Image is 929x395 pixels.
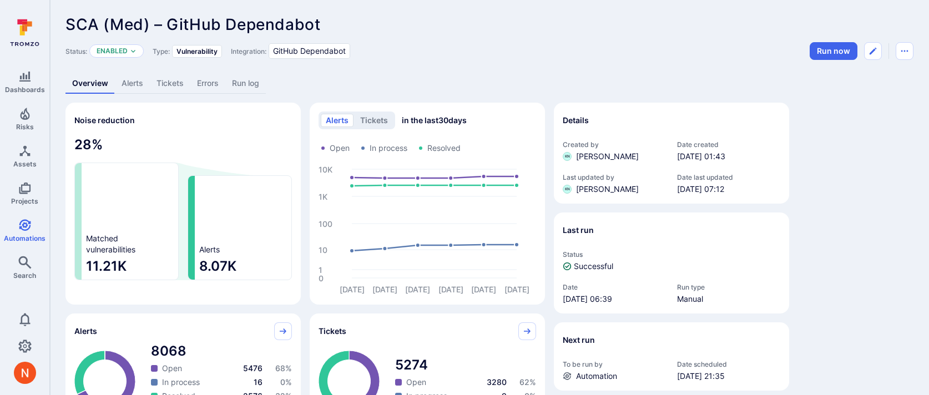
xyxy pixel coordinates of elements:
h2: Next run [563,335,595,346]
div: Alerts/Tickets trend [310,103,545,305]
button: alerts [321,114,354,127]
div: Neeren Patki [14,362,36,384]
span: Open [162,363,182,374]
span: Created by [563,140,666,149]
a: Tickets [150,73,190,94]
span: 11.21K [86,257,174,275]
img: ACg8ocIprwjrgDQnDsNSk9Ghn5p5-B8DpAKWoJ5Gi9syOE4K59tr4Q=s96-c [14,362,36,384]
button: Edit automation [864,42,882,60]
span: in the last 30 days [402,115,467,126]
a: Run log [225,73,266,94]
span: Automations [4,234,46,242]
button: tickets [355,114,393,127]
text: 10K [319,165,332,174]
span: Tickets [319,326,346,337]
section: Next run widget [554,322,789,391]
div: Automation tabs [65,73,913,94]
span: Status: [65,47,87,55]
span: Open [406,377,426,388]
text: [DATE] [372,285,397,294]
span: Status [563,250,780,259]
text: 1K [319,192,327,201]
span: Resolved [427,143,461,154]
span: To be run by [563,360,666,368]
span: total [151,342,292,360]
button: Enabled [97,47,128,55]
span: [PERSON_NAME] [576,151,639,162]
span: Alerts [199,244,220,255]
text: 0 [319,274,324,283]
span: Type: [153,47,170,55]
span: 8.07K [199,257,287,275]
span: 0 % [280,377,292,387]
text: 10 [319,245,327,255]
button: Run automation [810,42,857,60]
span: [PERSON_NAME] [576,184,639,195]
span: GitHub Dependabot [273,45,346,57]
span: Run type [677,283,780,291]
h2: Details [563,115,589,126]
span: 16 [254,377,262,387]
span: Open [330,143,350,154]
span: [DATE] 07:12 [677,184,780,195]
span: Integration: [231,47,266,55]
span: Manual [677,293,780,305]
a: Overview [65,73,115,94]
section: Last run widget [554,212,789,313]
h2: Last run [563,225,594,236]
span: Date [563,283,666,291]
text: [DATE] [471,285,496,294]
text: 100 [319,219,332,229]
span: In process [162,377,200,388]
span: Date scheduled [677,360,780,368]
span: Alerts [74,326,97,337]
span: Automation [576,371,617,382]
span: 62 % [519,377,536,387]
span: Projects [11,197,38,205]
span: 28 % [74,136,292,154]
a: Alerts [115,73,150,94]
span: Last updated by [563,173,666,181]
div: Kacper Nowak [563,185,572,194]
span: [DATE] 21:35 [677,371,780,382]
span: total [395,356,536,374]
div: Kacper Nowak [563,152,572,161]
span: 68 % [275,363,292,373]
text: 1 [319,265,322,275]
span: [DATE] 01:43 [677,151,780,162]
text: [DATE] [504,285,529,294]
span: [DATE] 06:39 [563,293,666,305]
span: In process [370,143,407,154]
span: 5476 [243,363,262,373]
text: [DATE] [405,285,430,294]
span: Successful [574,261,613,272]
span: Matched vulnerabilities [86,233,135,255]
span: SCA (Med) – GitHub Dependabot [65,15,320,34]
span: Noise reduction [74,115,135,125]
span: Assets [13,160,37,168]
text: [DATE] [438,285,463,294]
div: Vulnerability [172,45,222,58]
a: Errors [190,73,225,94]
section: Details widget [554,103,789,204]
button: Expand dropdown [130,48,137,54]
span: Search [13,271,36,280]
span: Date created [677,140,780,149]
button: Automation menu [896,42,913,60]
span: Date last updated [677,173,780,181]
span: Risks [16,123,34,131]
span: Dashboards [5,85,45,94]
text: [DATE] [340,285,365,294]
span: 3280 [487,377,507,387]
